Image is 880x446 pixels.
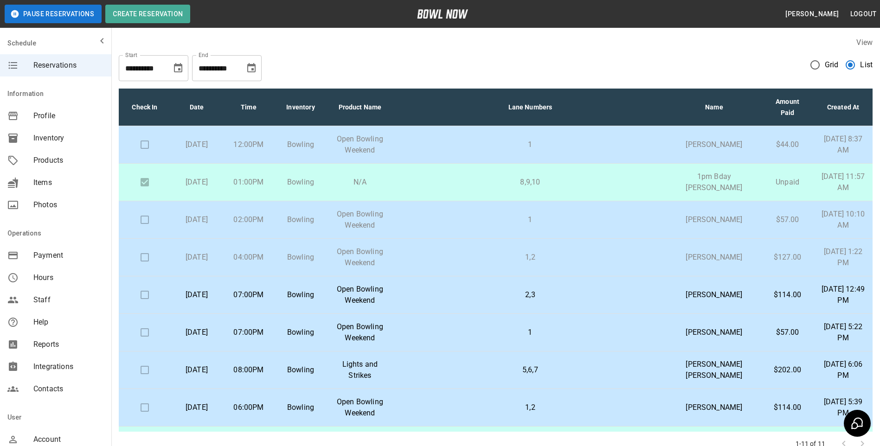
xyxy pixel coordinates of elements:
p: [DATE] [178,139,215,150]
p: Bowling [282,327,319,338]
p: Bowling [282,139,319,150]
img: logo [417,9,468,19]
span: Products [33,155,104,166]
p: 06:00PM [230,402,267,413]
p: [DATE] 6:06 PM [821,359,865,381]
p: [PERSON_NAME] [674,139,754,150]
p: 1pm Bday [PERSON_NAME] [674,171,754,193]
p: 01:00PM [230,177,267,188]
p: $57.00 [769,214,806,225]
p: Open Bowling Weekend [334,134,386,156]
p: $114.00 [769,289,806,300]
p: 1 [401,327,660,338]
p: Open Bowling Weekend [334,246,386,268]
p: $44.00 [769,139,806,150]
p: [DATE] 1:22 PM [821,246,865,268]
p: Bowling [282,252,319,263]
p: 1,2 [401,252,660,263]
p: [DATE] [178,402,215,413]
th: Created At [814,89,873,126]
p: $57.00 [769,327,806,338]
span: List [860,59,873,70]
th: Check In [119,89,171,126]
p: 12:00PM [230,139,267,150]
p: Bowling [282,289,319,300]
span: Reservations [33,60,104,71]
p: 1 [401,214,660,225]
span: Reports [33,339,104,350]
p: $114.00 [769,402,806,413]
p: Unpaid [769,177,806,188]
th: Amount Paid [761,89,814,126]
p: [PERSON_NAME] [674,402,754,413]
span: Grid [825,59,839,70]
p: Open Bowling Weekend [334,396,386,419]
th: Time [223,89,275,126]
span: Items [33,177,104,188]
p: 08:00PM [230,364,267,376]
span: Account [33,434,104,445]
label: View [856,38,873,47]
button: [PERSON_NAME] [782,6,842,23]
p: 1,2 [401,402,660,413]
p: Bowling [282,402,319,413]
th: Inventory [275,89,327,126]
p: [PERSON_NAME] [PERSON_NAME] [674,359,754,381]
p: 8,9,10 [401,177,660,188]
th: Name [667,89,761,126]
p: [PERSON_NAME] [674,327,754,338]
p: 07:00PM [230,327,267,338]
span: Integrations [33,361,104,372]
span: Inventory [33,133,104,144]
p: Open Bowling Weekend [334,321,386,344]
p: Open Bowling Weekend [334,284,386,306]
p: $127.00 [769,252,806,263]
th: Date [171,89,223,126]
p: N/A [334,177,386,188]
p: 5,6,7 [401,364,660,376]
p: Bowling [282,177,319,188]
p: Bowling [282,364,319,376]
p: 07:00PM [230,289,267,300]
th: Product Name [327,89,393,126]
button: Logout [847,6,880,23]
p: 1 [401,139,660,150]
p: Open Bowling Weekend [334,209,386,231]
p: [DATE] [178,327,215,338]
p: [DATE] 10:10 AM [821,209,865,231]
p: [DATE] 11:57 AM [821,171,865,193]
span: Staff [33,294,104,306]
span: Help [33,317,104,328]
button: Choose date, selected date is Nov 11, 2025 [242,59,261,77]
p: 04:00PM [230,252,267,263]
p: [PERSON_NAME] [674,252,754,263]
p: [DATE] [178,364,215,376]
p: [DATE] 12:49 PM [821,284,865,306]
button: Choose date, selected date is Oct 11, 2025 [169,59,187,77]
p: [PERSON_NAME] [674,289,754,300]
th: Lane Numbers [393,89,667,126]
span: Hours [33,272,104,283]
p: $202.00 [769,364,806,376]
p: [DATE] [178,214,215,225]
p: 2,3 [401,289,660,300]
p: [DATE] 5:22 PM [821,321,865,344]
button: Create Reservation [105,5,190,23]
span: Payment [33,250,104,261]
p: [DATE] 5:39 PM [821,396,865,419]
p: [DATE] [178,289,215,300]
span: Contacts [33,383,104,395]
p: [DATE] [178,252,215,263]
span: Profile [33,110,104,121]
p: [DATE] [178,177,215,188]
span: Photos [33,199,104,210]
p: [PERSON_NAME] [674,214,754,225]
p: Bowling [282,214,319,225]
p: [DATE] 8:37 AM [821,134,865,156]
p: Lights and Strikes [334,359,386,381]
p: 02:00PM [230,214,267,225]
button: Pause Reservations [5,5,102,23]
